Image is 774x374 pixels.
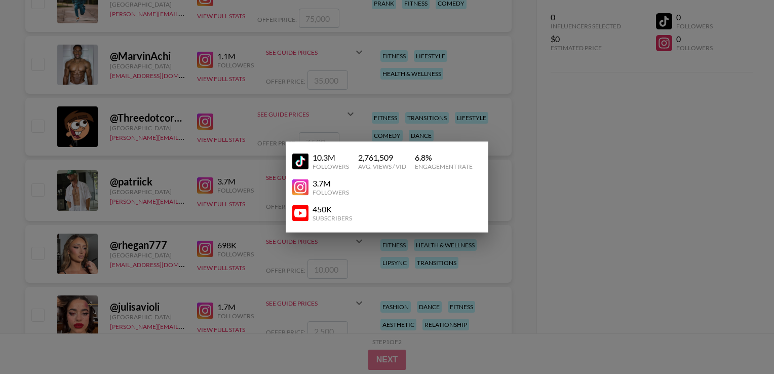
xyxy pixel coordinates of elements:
[313,214,352,222] div: Subscribers
[292,179,308,195] img: YouTube
[723,323,762,362] iframe: Drift Widget Chat Controller
[415,153,473,163] div: 6.8 %
[292,205,308,221] img: YouTube
[313,163,349,170] div: Followers
[292,153,308,169] img: YouTube
[313,204,352,214] div: 450K
[313,189,349,196] div: Followers
[415,163,473,170] div: Engagement Rate
[313,153,349,163] div: 10.3M
[313,178,349,189] div: 3.7M
[358,163,406,170] div: Avg. Views / Vid
[358,153,406,163] div: 2,761,509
